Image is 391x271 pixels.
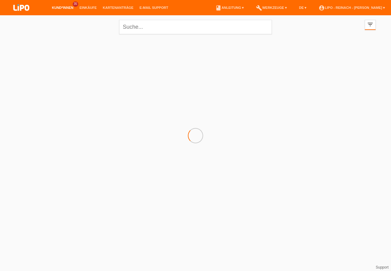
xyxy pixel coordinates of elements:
[100,6,137,9] a: Kartenanträge
[6,13,37,17] a: LIPO pay
[376,265,389,269] a: Support
[256,5,262,11] i: build
[119,20,272,34] input: Suche...
[296,6,309,9] a: DE ▾
[49,6,76,9] a: Kund*innen
[215,5,221,11] i: book
[76,6,100,9] a: Einkäufe
[316,6,388,9] a: account_circleLIPO - Reinach - [PERSON_NAME] ▾
[137,6,171,9] a: E-Mail Support
[73,2,78,7] span: 35
[367,21,374,28] i: filter_list
[253,6,290,9] a: buildWerkzeuge ▾
[319,5,325,11] i: account_circle
[212,6,247,9] a: bookAnleitung ▾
